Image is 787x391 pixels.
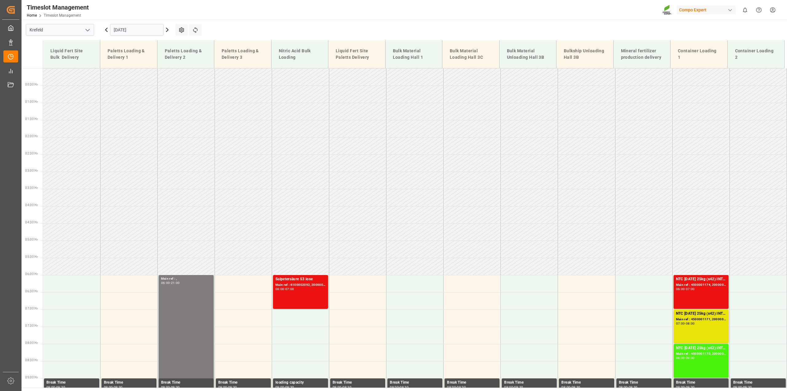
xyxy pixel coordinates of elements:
[218,380,268,386] div: Break Time
[685,288,686,290] div: -
[619,386,628,389] div: 09:00
[25,255,38,258] span: 05:30 Hr
[561,386,570,389] div: 09:00
[676,357,685,359] div: 08:00
[26,24,94,36] input: Type to search/select
[676,276,726,282] div: NTC [DATE] 25kg (x42) INT MTO
[228,386,237,389] div: 09:30
[662,5,672,15] img: Screenshot%202023-09-29%20at%2010.02.21.png_1712312052.png
[285,288,294,290] div: 07:00
[161,386,170,389] div: 09:00
[114,386,123,389] div: 09:30
[447,380,497,386] div: Break Time
[504,45,552,63] div: Bulk Material Unloading Hall 3B
[25,221,38,224] span: 04:30 Hr
[733,380,783,386] div: Break Time
[752,3,766,17] button: Help Center
[83,25,92,35] button: open menu
[276,45,323,63] div: Nitric Acid Bulk Loading
[284,288,285,290] div: -
[561,380,611,386] div: Break Time
[25,238,38,241] span: 05:00 Hr
[333,45,380,63] div: Liquid Fert Site Paletts Delivery
[104,380,154,386] div: Break Time
[390,386,399,389] div: 09:00
[161,380,211,386] div: Break Time
[25,289,38,293] span: 06:30 Hr
[675,45,722,63] div: Container Loading 1
[570,386,571,389] div: -
[170,281,171,284] div: -
[25,186,38,190] span: 03:30 Hr
[170,386,171,389] div: -
[48,45,95,63] div: Liquid Fert Site Bulk Delivery
[46,386,55,389] div: 09:00
[219,45,266,63] div: Paletts Loading & Delivery 3
[686,386,695,389] div: 09:30
[25,152,38,155] span: 02:30 Hr
[105,45,152,63] div: Paletts Loading & Delivery 1
[333,380,383,386] div: Break Time
[619,45,666,63] div: Mineral fertilizer production delivery
[733,45,780,63] div: Container Loading 2
[333,386,342,389] div: 09:00
[25,307,38,310] span: 07:00 Hr
[514,386,523,389] div: 09:30
[733,386,742,389] div: 09:00
[743,386,752,389] div: 09:30
[676,386,685,389] div: 09:00
[629,386,638,389] div: 09:30
[55,386,56,389] div: -
[447,45,494,63] div: Bulk Material Loading Hall 3C
[25,169,38,172] span: 03:00 Hr
[685,357,686,359] div: -
[447,386,456,389] div: 09:00
[25,83,38,86] span: 00:30 Hr
[400,386,409,389] div: 09:30
[275,380,326,386] div: loading capacity
[25,341,38,345] span: 08:00 Hr
[161,281,170,284] div: 06:00
[686,357,695,359] div: 09:00
[161,276,211,281] div: Main ref : ,
[275,288,284,290] div: 06:00
[171,386,180,389] div: 09:30
[686,288,695,290] div: 07:00
[113,386,113,389] div: -
[676,317,726,322] div: Main ref : 4500001171, 2000001248
[56,386,65,389] div: 09:30
[27,13,37,18] a: Home
[685,322,686,325] div: -
[25,272,38,276] span: 06:00 Hr
[218,386,227,389] div: 09:00
[227,386,228,389] div: -
[27,3,89,12] div: Timeslot Management
[110,24,164,36] input: DD.MM.YYYY
[504,380,554,386] div: Break Time
[25,324,38,327] span: 07:30 Hr
[342,386,342,389] div: -
[677,4,738,16] button: Compo Expert
[676,380,726,386] div: Break Time
[285,386,294,389] div: 09:30
[25,117,38,121] span: 01:30 Hr
[456,386,457,389] div: -
[677,6,736,14] div: Compo Expert
[390,380,440,386] div: Break Time
[676,311,726,317] div: NTC [DATE] 25kg (x42) INT MTO
[504,386,513,389] div: 09:00
[25,358,38,362] span: 08:30 Hr
[738,3,752,17] button: show 0 new notifications
[685,386,686,389] div: -
[619,380,669,386] div: Break Time
[342,386,351,389] div: 09:30
[686,322,695,325] div: 08:00
[46,380,97,386] div: Break Time
[513,386,514,389] div: -
[275,282,326,288] div: Main ref : 6100002092, 2000001599
[571,386,580,389] div: 09:30
[25,203,38,207] span: 04:00 Hr
[104,386,113,389] div: 09:00
[171,281,180,284] div: 21:00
